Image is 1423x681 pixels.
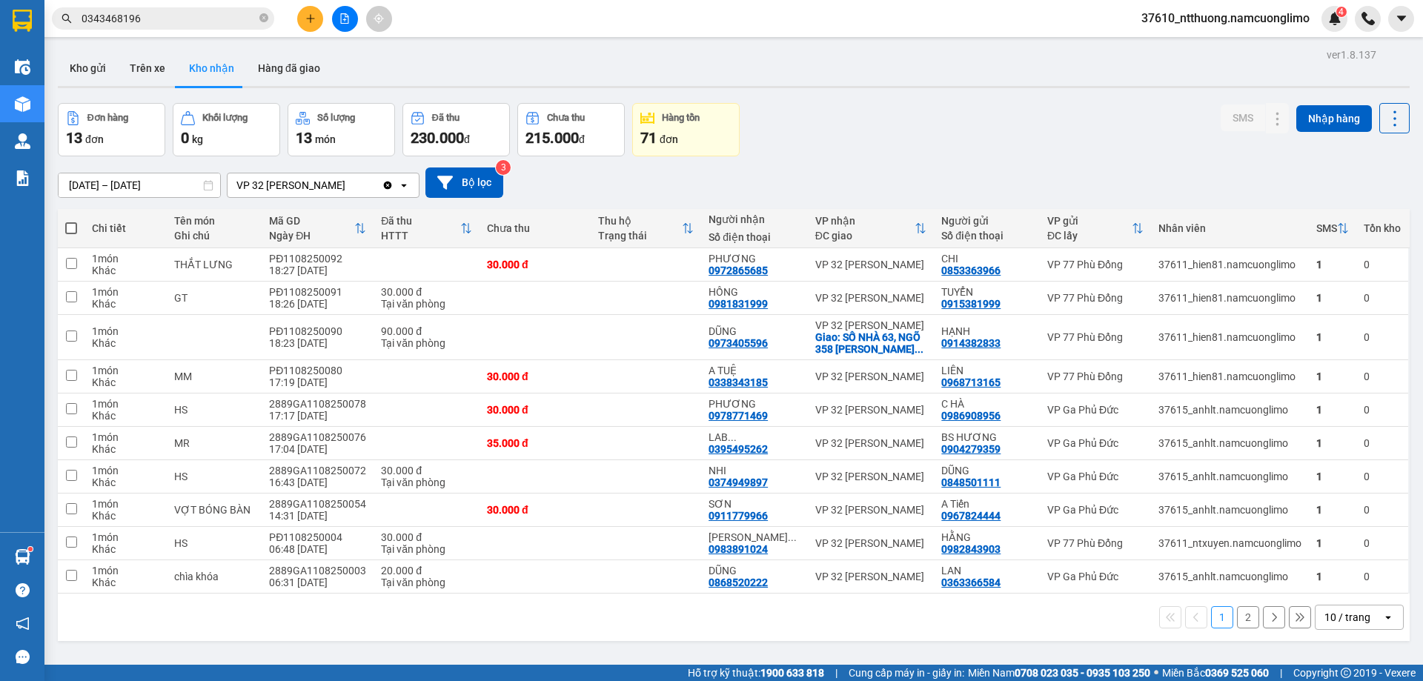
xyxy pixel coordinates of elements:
div: Tại văn phòng [381,298,472,310]
div: 37611_hien81.namcuonglimo [1158,331,1301,343]
div: 1 [1316,437,1349,449]
div: VP 32 [PERSON_NAME] [815,319,927,331]
div: Mã GD [269,215,354,227]
div: 37615_anhlt.namcuonglimo [1158,504,1301,516]
div: 30.000 đ [487,504,583,516]
sup: 1 [28,547,33,551]
img: solution-icon [15,170,30,186]
div: HẠNH [941,325,1032,337]
div: PĐ1108250090 [269,325,366,337]
div: 1 [1316,292,1349,304]
div: 17:04 [DATE] [269,443,366,455]
span: Miền Bắc [1162,665,1269,681]
div: Ghi chú [174,230,255,242]
div: SƠN [709,498,800,510]
div: Đã thu [432,113,460,123]
div: VP 32 [PERSON_NAME] [815,404,927,416]
div: Người gửi [941,215,1032,227]
div: GT [174,292,255,304]
div: 16:43 [DATE] [269,476,366,488]
div: 30.000 đ [381,465,472,476]
img: warehouse-icon [15,549,30,565]
div: PĐ1108250091 [269,286,366,298]
div: VP Ga Phủ Đức [1047,437,1144,449]
div: DŨNG [709,565,800,577]
input: Select a date range. [59,173,220,197]
div: Người nhận [709,213,800,225]
div: 1 món [92,531,159,543]
span: đ [579,133,585,145]
span: 215.000 [525,129,579,147]
input: Tìm tên, số ĐT hoặc mã đơn [82,10,256,27]
div: Khác [92,476,159,488]
button: Khối lượng0kg [173,103,280,156]
div: VP 32 [PERSON_NAME] [815,437,927,449]
div: Khác [92,410,159,422]
div: ĐC giao [815,230,915,242]
div: Chưa thu [547,113,585,123]
div: Đơn hàng [87,113,128,123]
div: 0338343185 [709,376,768,388]
div: Khối lượng [202,113,248,123]
div: 1 món [92,565,159,577]
div: 37611_hien81.namcuonglimo [1158,259,1301,270]
div: VP 77 Phù Đổng [1047,371,1144,382]
div: SMS [1316,222,1337,234]
span: caret-down [1395,12,1408,25]
span: món [315,133,336,145]
div: 0 [1364,404,1401,416]
div: Chi tiết [92,222,159,234]
div: THẮT LƯNG [174,259,255,270]
span: ... [788,531,797,543]
button: plus [297,6,323,32]
button: Hàng đã giao [246,50,332,86]
div: VP 32 [PERSON_NAME] [236,178,345,193]
span: close-circle [259,13,268,22]
div: PHƯƠNG [709,253,800,265]
strong: 0369 525 060 [1205,667,1269,679]
span: 71 [640,129,657,147]
span: đơn [85,133,104,145]
div: 1 món [92,365,159,376]
button: 2 [1237,606,1259,628]
button: Bộ lọc [425,167,503,198]
div: HỒNG [709,286,800,298]
div: 37611_hien81.namcuonglimo [1158,292,1301,304]
strong: 1900 633 818 [760,667,824,679]
div: C HÀ [941,398,1032,410]
div: 0 [1364,571,1401,582]
div: VP 32 [PERSON_NAME] [815,504,927,516]
div: Đã thu [381,215,460,227]
button: Trên xe [118,50,177,86]
div: chìa khóa [174,571,255,582]
div: PĐ1108250092 [269,253,366,265]
svg: open [398,179,410,191]
div: 0395495262 [709,443,768,455]
span: ... [915,343,923,355]
div: 17:19 [DATE] [269,376,366,388]
div: Trạng thái [598,230,683,242]
div: Ngày ĐH [269,230,354,242]
span: ... [728,431,737,443]
th: Toggle SortBy [591,209,702,248]
div: 17:17 [DATE] [269,410,366,422]
div: VP 77 Phù Đổng [1047,259,1144,270]
div: DŨNG [941,465,1032,476]
div: 37615_anhlt.namcuonglimo [1158,437,1301,449]
div: Khác [92,510,159,522]
img: warehouse-icon [15,59,30,75]
img: logo-vxr [13,10,32,32]
button: Hàng tồn71đơn [632,103,740,156]
div: LAB QUYỀN(0987432391) [709,431,800,443]
div: 0914382833 [941,337,1001,349]
span: 13 [296,129,312,147]
span: Cung cấp máy in - giấy in: [849,665,964,681]
div: CHI [941,253,1032,265]
span: 0 [181,129,189,147]
button: Số lượng13món [288,103,395,156]
div: VP Ga Phủ Đức [1047,471,1144,482]
div: 0978771469 [709,410,768,422]
div: 0 [1364,437,1401,449]
div: 2889GA1108250072 [269,465,366,476]
button: 1 [1211,606,1233,628]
